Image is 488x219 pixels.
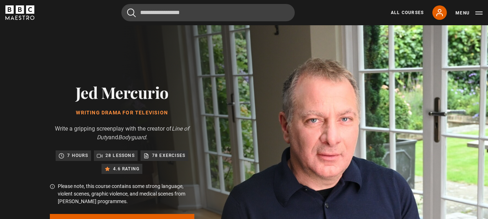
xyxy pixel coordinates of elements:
p: Write a gripping screenplay with the creator of and . [50,124,194,142]
p: Please note, this course contains some strong language, violent scenes, graphic violence, and med... [58,183,194,205]
p: 28 lessons [105,152,135,159]
svg: BBC Maestro [5,5,34,20]
p: 78 exercises [152,152,185,159]
h2: Jed Mercurio [50,83,194,101]
i: Bodyguard [118,134,146,141]
input: Search [121,4,295,21]
p: 4.6 rating [113,165,139,172]
a: All Courses [391,9,424,16]
i: Line of Duty [97,125,189,141]
button: Submit the search query [127,8,136,17]
p: 7 hours [67,152,88,159]
button: Toggle navigation [455,9,483,17]
h1: Writing Drama for Television [50,110,194,116]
